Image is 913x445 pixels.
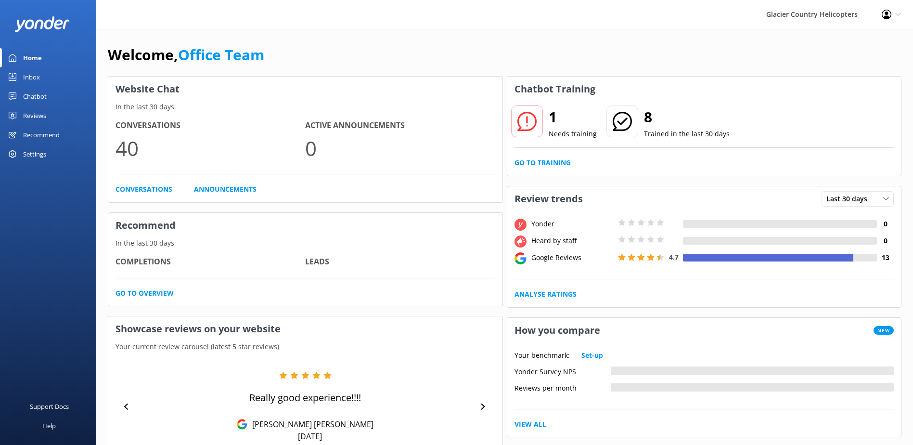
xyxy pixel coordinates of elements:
h3: Recommend [108,213,502,238]
a: Go to overview [116,288,174,299]
p: Your benchmark: [514,350,570,361]
span: 4.7 [669,252,679,262]
p: 40 [116,132,305,164]
a: Office Team [178,45,264,65]
a: Announcements [194,184,257,195]
h1: Welcome, [108,43,264,66]
div: Reviews per month [514,383,611,392]
div: Yonder [529,219,616,229]
h3: How you compare [507,318,607,343]
div: Chatbot [23,87,47,106]
div: Inbox [23,67,40,87]
h3: Review trends [507,186,590,211]
p: [PERSON_NAME] [PERSON_NAME] [247,419,373,430]
h3: Website Chat [108,77,502,102]
div: Recommend [23,125,60,144]
span: New [874,326,894,335]
div: Help [42,416,56,435]
div: Settings [23,144,46,164]
h2: 1 [549,105,597,129]
p: Really good experience!!!! [249,391,361,405]
div: Google Reviews [529,252,616,263]
div: Yonder Survey NPS [514,366,611,375]
h4: Active Announcements [305,119,495,132]
img: Google Reviews [237,419,247,430]
h4: 13 [877,252,894,263]
p: [DATE] [298,431,322,442]
h3: Showcase reviews on your website [108,316,502,341]
h4: Leads [305,256,495,268]
div: Heard by staff [529,236,616,246]
div: Reviews [23,106,46,125]
span: Last 30 days [826,194,873,204]
a: View All [514,419,546,430]
h4: Conversations [116,119,305,132]
img: yonder-white-logo.png [14,16,70,32]
a: Set-up [581,350,603,361]
h3: Chatbot Training [507,77,603,102]
p: 0 [305,132,495,164]
p: In the last 30 days [108,238,502,249]
p: Needs training [549,129,597,139]
p: Your current review carousel (latest 5 star reviews) [108,341,502,352]
p: In the last 30 days [108,102,502,112]
div: Home [23,48,42,67]
p: Trained in the last 30 days [644,129,730,139]
h4: 0 [877,236,894,246]
h4: Completions [116,256,305,268]
a: Conversations [116,184,172,195]
a: Analyse Ratings [514,289,577,300]
div: Support Docs [30,397,69,416]
a: Go to Training [514,157,571,168]
h4: 0 [877,219,894,229]
h2: 8 [644,105,730,129]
